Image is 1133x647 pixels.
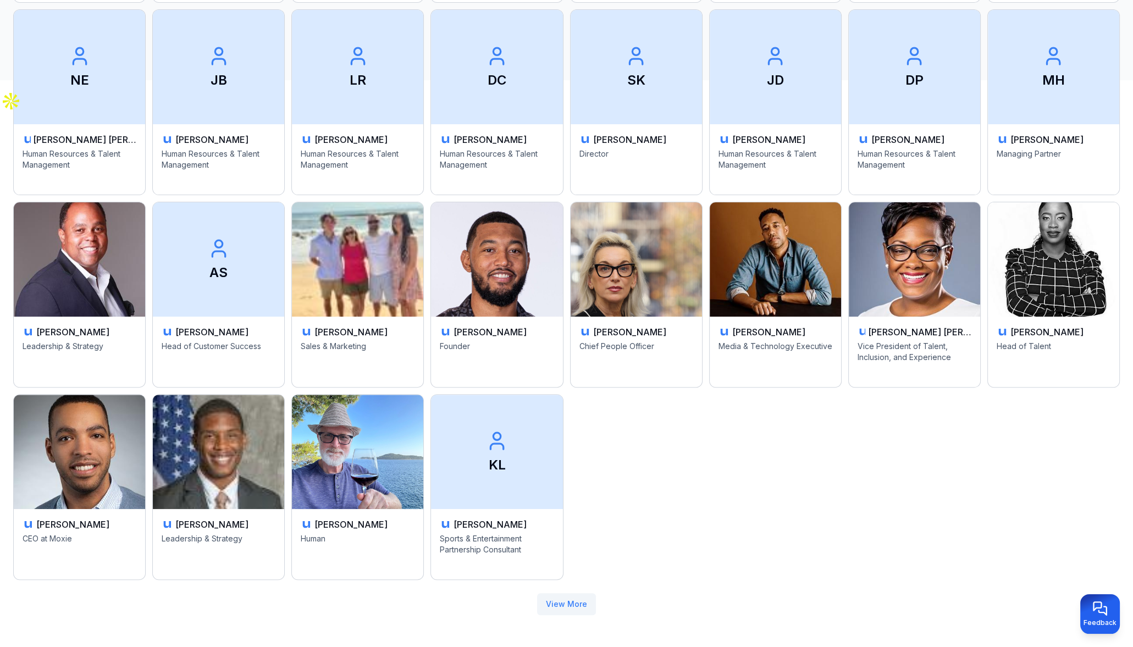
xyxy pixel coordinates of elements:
[593,133,666,146] h3: [PERSON_NAME]
[1080,594,1120,634] button: Provide feedback
[1084,618,1117,627] span: Feedback
[593,325,666,339] h3: [PERSON_NAME]
[440,533,554,568] p: Sports & Entertainment Partnership Consultant
[1010,325,1084,339] h3: [PERSON_NAME]
[314,325,388,339] h3: [PERSON_NAME]
[23,148,136,184] p: Human Resources & Talent Management
[627,71,645,89] p: SK
[175,325,248,339] h3: [PERSON_NAME]
[454,518,527,531] h3: [PERSON_NAME]
[301,533,414,568] p: Human
[719,148,832,184] p: Human Resources & Talent Management
[579,341,693,376] p: Chief People Officer
[732,325,805,339] h3: [PERSON_NAME]
[571,202,702,317] img: Stephanie Tate
[579,148,693,184] p: Director
[1010,133,1084,146] h3: [PERSON_NAME]
[36,325,109,339] h3: [PERSON_NAME]
[440,341,554,376] p: Founder
[162,341,275,376] p: Head of Customer Success
[537,593,596,615] button: View More
[710,202,841,317] img: Eric Jacobs
[871,133,944,146] h3: [PERSON_NAME]
[36,518,109,531] h3: [PERSON_NAME]
[488,456,505,474] p: KL
[153,395,284,509] img: Joshua Edmonds
[440,148,554,184] p: Human Resources & Talent Management
[14,395,145,509] img: Kamau Massey
[732,133,805,146] h3: [PERSON_NAME]
[301,148,414,184] p: Human Resources & Talent Management
[314,133,388,146] h3: [PERSON_NAME]
[719,341,832,376] p: Media & Technology Executive
[162,148,275,184] p: Human Resources & Talent Management
[292,202,423,317] img: Paul Ashmore
[350,71,366,89] p: LR
[33,133,136,146] h3: [PERSON_NAME] [PERSON_NAME]
[70,71,89,89] p: NE
[858,341,971,376] p: Vice President of Talent, Inclusion, and Experience
[14,202,145,317] img: Eric Somerville
[767,71,784,89] p: JD
[314,518,388,531] h3: [PERSON_NAME]
[988,202,1119,317] img: Camille Tate
[1042,71,1065,89] p: MH
[849,202,980,317] img: Maisha Gray Diggs
[301,341,414,376] p: Sales & Marketing
[209,264,228,281] p: AS
[997,341,1110,376] p: Head of Talent
[454,133,527,146] h3: [PERSON_NAME]
[997,148,1110,184] p: Managing Partner
[23,533,136,568] p: CEO at Moxie
[431,202,562,317] img: Malcolm Lemmons
[175,133,248,146] h3: [PERSON_NAME]
[858,148,971,184] p: Human Resources & Talent Management
[175,518,248,531] h3: [PERSON_NAME]
[211,71,227,89] p: JB
[905,71,924,89] p: DP
[23,341,136,376] p: Leadership & Strategy
[488,71,506,89] p: DC
[867,325,971,339] h3: [PERSON_NAME] [PERSON_NAME]
[454,325,527,339] h3: [PERSON_NAME]
[292,395,423,509] img: David Kroes
[162,533,275,568] p: Leadership & Strategy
